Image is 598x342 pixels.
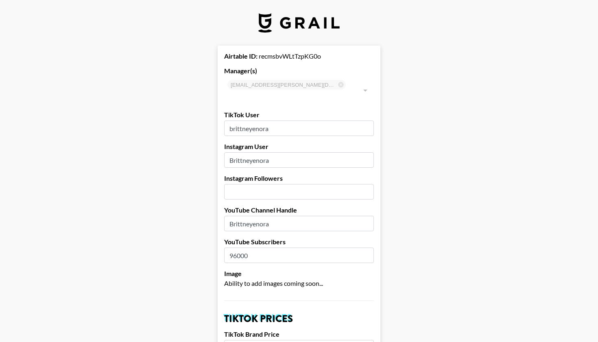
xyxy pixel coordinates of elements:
[224,111,374,119] label: TikTok User
[224,314,374,324] h2: TikTok Prices
[224,330,374,338] label: TikTok Brand Price
[224,52,374,60] div: recmsbvWLtTzpKG0o
[224,270,374,278] label: Image
[258,13,340,33] img: Grail Talent Logo
[224,206,374,214] label: YouTube Channel Handle
[224,174,374,182] label: Instagram Followers
[224,279,323,287] span: Ability to add images coming soon...
[224,67,374,75] label: Manager(s)
[224,142,374,151] label: Instagram User
[224,52,258,60] strong: Airtable ID:
[224,238,374,246] label: YouTube Subscribers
